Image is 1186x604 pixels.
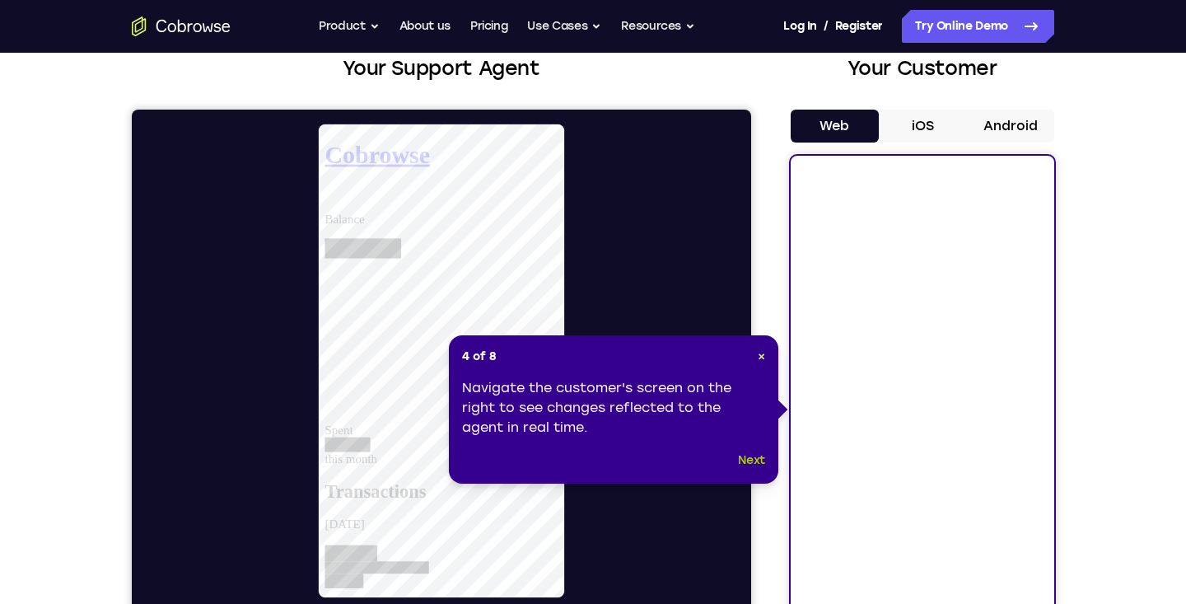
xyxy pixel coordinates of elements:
[621,10,695,43] button: Resources
[319,10,380,43] button: Product
[835,10,883,43] a: Register
[470,10,508,43] a: Pricing
[540,504,573,537] a: Popout
[277,503,303,539] button: Drawing tools menu
[171,503,208,539] button: Laser pointer
[738,451,765,471] button: Next
[573,504,606,537] button: Device info
[791,54,1054,83] h2: Your Customer
[791,110,879,143] button: Web
[824,16,829,36] span: /
[527,10,601,43] button: Use Cases
[879,110,967,143] button: iOS
[399,10,451,43] a: About us
[758,349,765,363] span: ×
[966,110,1054,143] button: Android
[214,503,250,539] button: Annotations color
[902,10,1054,43] a: Try Online Demo
[395,503,448,539] button: End session
[353,503,389,539] button: Full device
[462,349,497,365] span: 4 of 8
[245,503,282,539] button: Disappearing ink
[783,10,816,43] a: Log In
[758,349,765,365] button: Close Tour
[132,16,231,36] a: Go to the home page
[132,54,751,83] h2: Your Support Agent
[462,378,765,438] div: Navigate the customer's screen on the right to see changes reflected to the agent in real time.
[310,503,346,539] button: Remote control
